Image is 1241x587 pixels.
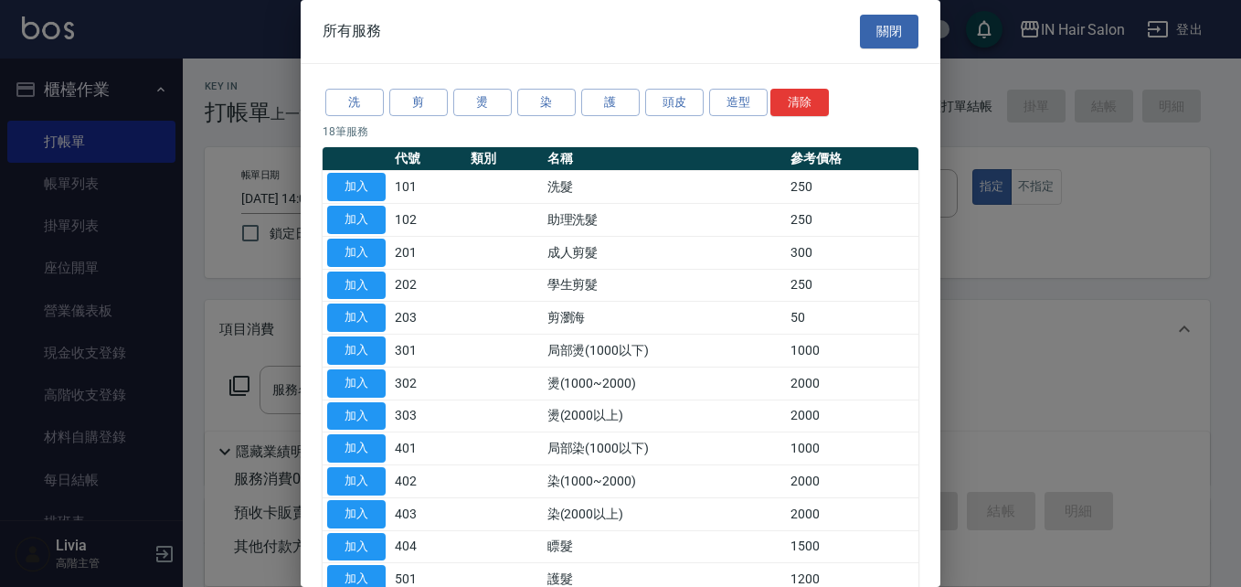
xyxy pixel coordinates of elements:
button: 頭皮 [645,89,704,117]
td: 2000 [786,367,918,400]
td: 局部燙(1000以下) [543,335,787,368]
td: 2000 [786,400,918,432]
span: 所有服務 [323,22,381,40]
button: 加入 [327,467,386,496]
td: 成人剪髮 [543,236,787,269]
button: 加入 [327,304,386,332]
button: 燙 [453,89,512,117]
td: 1000 [786,335,918,368]
td: 250 [786,171,918,204]
td: 102 [390,204,466,237]
th: 類別 [466,147,542,171]
th: 代號 [390,147,466,171]
button: 加入 [327,239,386,267]
button: 加入 [327,434,386,463]
button: 加入 [327,272,386,300]
td: 學生剪髮 [543,269,787,302]
button: 染 [517,89,576,117]
td: 剪瀏海 [543,302,787,335]
td: 401 [390,432,466,465]
button: 清除 [770,89,829,117]
td: 瞟髮 [543,530,787,563]
button: 關閉 [860,15,918,48]
th: 參考價格 [786,147,918,171]
td: 250 [786,204,918,237]
button: 加入 [327,369,386,398]
td: 203 [390,302,466,335]
td: 300 [786,236,918,269]
button: 加入 [327,336,386,365]
td: 燙(1000~2000) [543,367,787,400]
td: 403 [390,497,466,530]
td: 101 [390,171,466,204]
button: 加入 [327,402,386,431]
td: 302 [390,367,466,400]
button: 剪 [389,89,448,117]
p: 18 筆服務 [323,123,918,140]
td: 201 [390,236,466,269]
td: 2000 [786,465,918,498]
td: 1500 [786,530,918,563]
button: 加入 [327,206,386,234]
button: 加入 [327,173,386,201]
td: 局部染(1000以下) [543,432,787,465]
td: 402 [390,465,466,498]
button: 加入 [327,533,386,561]
td: 202 [390,269,466,302]
td: 染(2000以上) [543,497,787,530]
td: 2000 [786,497,918,530]
button: 加入 [327,500,386,528]
td: 助理洗髮 [543,204,787,237]
td: 404 [390,530,466,563]
button: 洗 [325,89,384,117]
td: 染(1000~2000) [543,465,787,498]
th: 名稱 [543,147,787,171]
button: 造型 [709,89,768,117]
td: 50 [786,302,918,335]
td: 303 [390,400,466,432]
td: 燙(2000以上) [543,400,787,432]
td: 250 [786,269,918,302]
button: 護 [581,89,640,117]
td: 1000 [786,432,918,465]
td: 301 [390,335,466,368]
td: 洗髮 [543,171,787,204]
